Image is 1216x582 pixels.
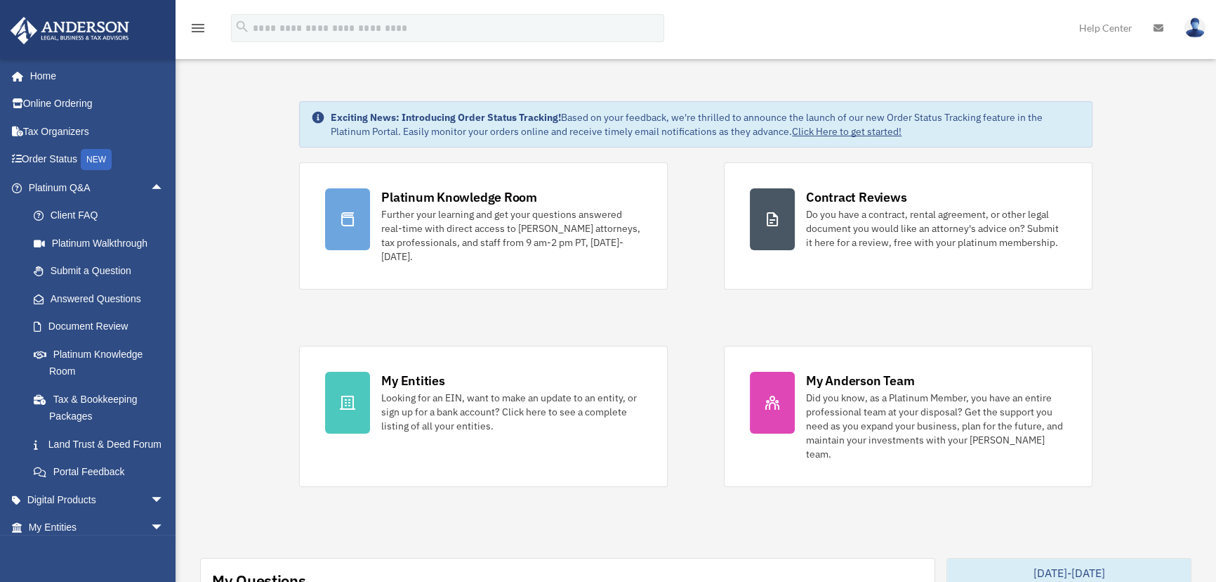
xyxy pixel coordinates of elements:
div: Do you have a contract, rental agreement, or other legal document you would like an attorney's ad... [806,207,1066,250]
a: Platinum Knowledge Room [20,340,185,385]
i: menu [190,20,206,37]
div: Did you know, as a Platinum Member, you have an entire professional team at your disposal? Get th... [806,391,1066,461]
div: Based on your feedback, we're thrilled to announce the launch of our new Order Status Tracking fe... [331,110,1080,138]
div: My Anderson Team [806,372,914,389]
span: arrow_drop_down [150,486,178,515]
a: Click Here to get started! [792,125,901,138]
a: Home [10,62,178,90]
a: Platinum Q&Aarrow_drop_up [10,174,185,202]
a: Digital Productsarrow_drop_down [10,486,185,514]
a: Contract Reviews Do you have a contract, rental agreement, or other legal document you would like... [724,162,1092,290]
a: menu [190,25,206,37]
a: Answered Questions [20,285,185,313]
a: Client FAQ [20,202,185,230]
div: Further your learning and get your questions answered real-time with direct access to [PERSON_NAM... [381,207,642,264]
a: Tax & Bookkeeping Packages [20,385,185,430]
span: arrow_drop_up [150,174,178,202]
img: User Pic [1184,18,1205,38]
div: NEW [81,149,112,170]
a: Order StatusNEW [10,145,185,174]
a: Tax Organizers [10,117,185,145]
a: Online Ordering [10,90,185,118]
a: Platinum Knowledge Room Further your learning and get your questions answered real-time with dire... [299,162,668,290]
div: Platinum Knowledge Room [381,188,537,206]
strong: Exciting News: Introducing Order Status Tracking! [331,111,561,124]
a: Submit a Question [20,257,185,285]
div: My Entities [381,372,444,389]
a: My Entities Looking for an EIN, want to make an update to an entity, or sign up for a bank accoun... [299,346,668,487]
img: Anderson Advisors Platinum Portal [6,17,133,44]
a: Document Review [20,313,185,341]
a: Platinum Walkthrough [20,229,185,257]
a: Land Trust & Deed Forum [20,430,185,458]
a: Portal Feedback [20,458,185,486]
a: My Entitiesarrow_drop_down [10,514,185,542]
div: Looking for an EIN, want to make an update to an entity, or sign up for a bank account? Click her... [381,391,642,433]
span: arrow_drop_down [150,514,178,543]
a: My Anderson Team Did you know, as a Platinum Member, you have an entire professional team at your... [724,346,1092,487]
i: search [234,19,250,34]
div: Contract Reviews [806,188,906,206]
